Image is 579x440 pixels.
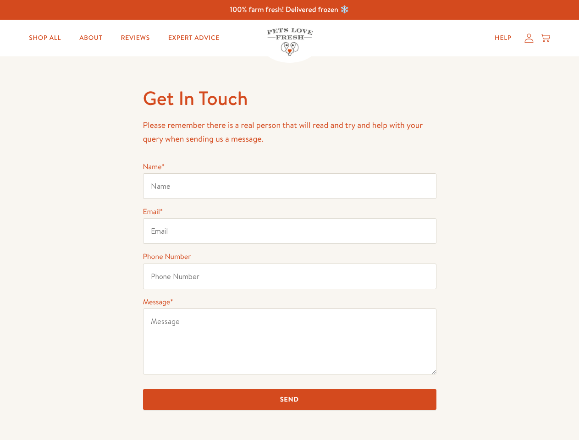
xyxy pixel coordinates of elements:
a: About [72,29,110,47]
img: Pets Love Fresh [267,28,313,56]
h1: Get In Touch [143,86,436,111]
a: Shop All [22,29,68,47]
label: Name [143,162,165,172]
input: Phone Number [143,264,436,289]
label: Email [143,207,163,217]
label: Phone Number [143,252,191,262]
a: Help [487,29,519,47]
input: Name [143,173,436,199]
input: Send [143,389,436,410]
a: Expert Advice [161,29,227,47]
label: Message [143,297,173,307]
a: Reviews [113,29,157,47]
span: Please remember there is a real person that will read and try and help with your query when sendi... [143,119,423,145]
input: Email [143,218,436,244]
